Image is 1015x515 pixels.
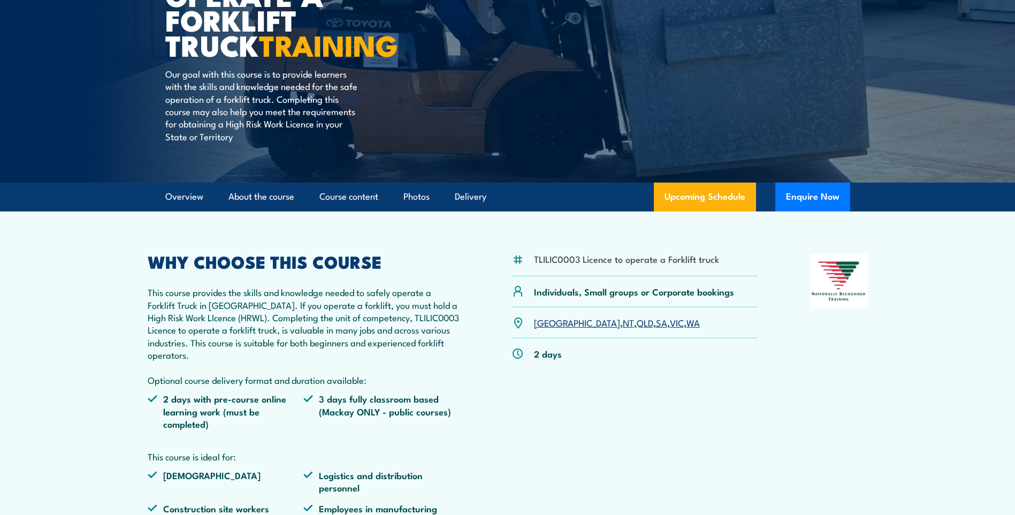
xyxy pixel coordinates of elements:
p: This course is ideal for: [148,450,460,463]
a: VIC [670,316,684,329]
li: Construction site workers [148,502,304,514]
a: QLD [637,316,653,329]
p: This course provides the skills and knowledge needed to safely operate a Forklift Truck in [GEOGR... [148,286,460,386]
p: Our goal with this course is to provide learners with the skills and knowledge needed for the saf... [165,67,361,142]
li: [DEMOGRAPHIC_DATA] [148,469,304,494]
p: Individuals, Small groups or Corporate bookings [534,285,734,298]
button: Enquire Now [775,183,850,211]
a: SA [656,316,667,329]
a: About the course [228,183,294,211]
a: Photos [403,183,430,211]
a: Course content [319,183,378,211]
li: TLILIC0003 Licence to operate a Forklift truck [534,253,719,265]
a: NT [623,316,634,329]
img: Nationally Recognised Training logo. [810,254,868,308]
h2: WHY CHOOSE THIS COURSE [148,254,460,269]
li: 3 days fully classroom based (Mackay ONLY - public courses) [303,392,460,430]
a: WA [686,316,700,329]
li: 2 days with pre-course online learning work (must be completed) [148,392,304,430]
p: 2 days [534,347,562,360]
a: Delivery [455,183,486,211]
a: Upcoming Schedule [654,183,756,211]
a: [GEOGRAPHIC_DATA] [534,316,620,329]
strong: TRAINING [259,22,398,66]
a: Overview [165,183,203,211]
li: Logistics and distribution personnel [303,469,460,494]
li: Employees in manufacturing [303,502,460,514]
p: , , , , , [534,316,700,329]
